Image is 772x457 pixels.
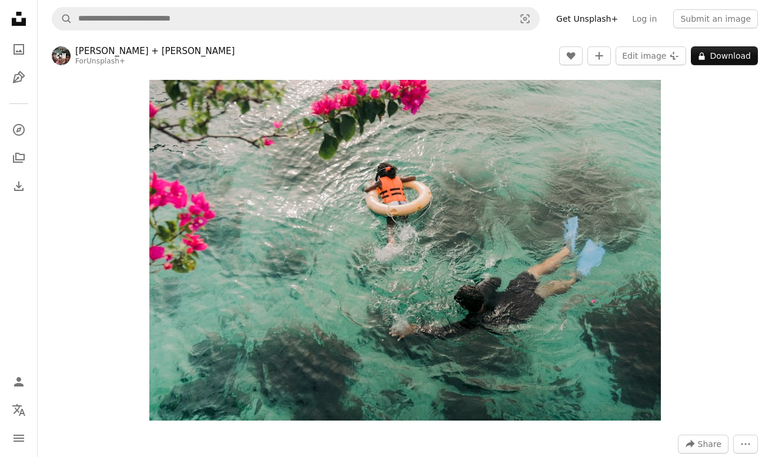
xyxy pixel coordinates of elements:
[75,57,235,66] div: For
[52,46,71,65] img: Go to Colin + Meg's profile
[75,45,235,57] a: [PERSON_NAME] + [PERSON_NAME]
[625,9,664,28] a: Log in
[691,46,758,65] button: Download
[7,118,31,142] a: Explore
[559,46,583,65] button: Like
[673,9,758,28] button: Submit an image
[7,370,31,394] a: Log in / Sign up
[511,8,539,30] button: Visual search
[149,80,661,421] img: Someone snorkeling with a child in a flotation device.
[149,80,661,421] button: Zoom in on this image
[698,435,721,453] span: Share
[678,435,728,453] button: Share this image
[86,57,125,65] a: Unsplash+
[7,174,31,198] a: Download History
[7,38,31,61] a: Photos
[549,9,625,28] a: Get Unsplash+
[733,435,758,453] button: More Actions
[616,46,686,65] button: Edit image
[7,398,31,422] button: Language
[7,146,31,170] a: Collections
[7,66,31,89] a: Illustrations
[52,7,540,31] form: Find visuals sitewide
[587,46,611,65] button: Add to Collection
[7,426,31,450] button: Menu
[52,8,72,30] button: Search Unsplash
